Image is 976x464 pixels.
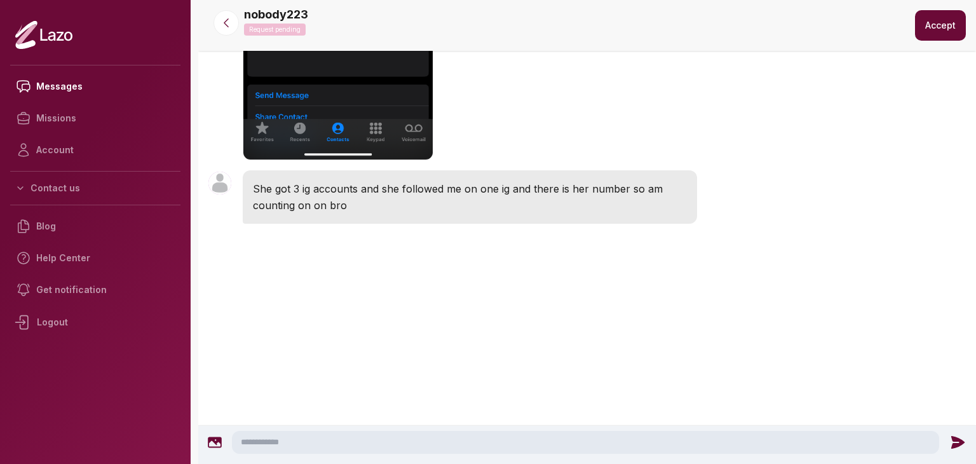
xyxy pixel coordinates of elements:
[10,177,180,200] button: Contact us
[10,274,180,306] a: Get notification
[10,242,180,274] a: Help Center
[10,210,180,242] a: Blog
[10,71,180,102] a: Messages
[10,102,180,134] a: Missions
[10,134,180,166] a: Account
[208,172,231,194] img: User avatar
[10,306,180,339] div: Logout
[244,24,306,36] p: Request pending
[253,181,687,214] p: She got 3 ig accounts and she followed me on one ig and there is her number so am counting on on bro
[244,6,308,24] p: nobody223
[915,10,966,41] button: Accept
